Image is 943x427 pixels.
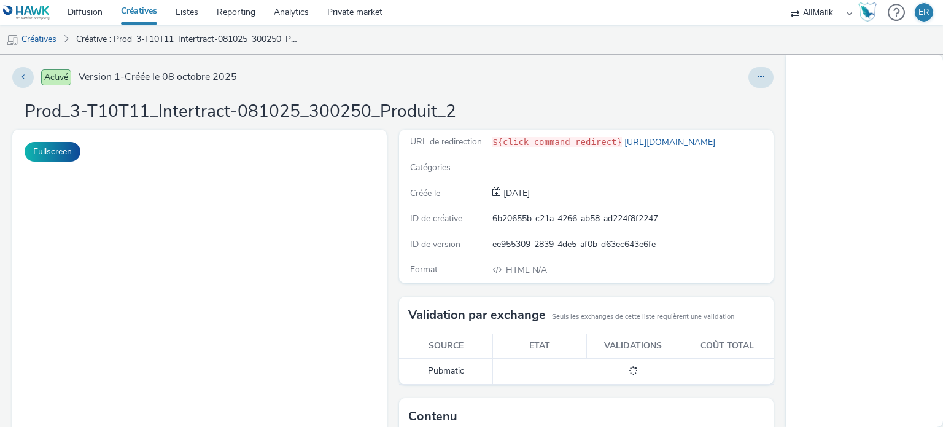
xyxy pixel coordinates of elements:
[25,100,456,123] h1: Prod_3-T10T11_Intertract-081025_300250_Produit_2
[41,69,71,85] span: Activé
[408,306,546,324] h3: Validation par exchange
[492,238,772,251] div: ee955309-2839-4de5-af0b-d63ec643e6fe
[79,70,237,84] span: Version 1 - Créée le 08 octobre 2025
[399,359,493,384] td: Pubmatic
[501,187,530,199] span: [DATE]
[858,2,877,22] img: Hawk Academy
[492,213,772,225] div: 6b20655b-c21a-4266-ab58-ad224f8f2247
[6,34,18,46] img: mobile
[501,187,530,200] div: Création 08 octobre 2025, 15:07
[492,137,622,147] code: ${click_command_redirect}
[493,334,587,359] th: Etat
[858,2,882,22] a: Hawk Academy
[586,334,680,359] th: Validations
[399,334,493,359] th: Source
[410,136,482,147] span: URL de redirection
[408,407,457,426] h3: Contenu
[506,264,532,276] span: HTML
[410,162,451,173] span: Catégories
[622,136,720,148] a: [URL][DOMAIN_NAME]
[680,334,774,359] th: Coût total
[410,213,462,224] span: ID de créative
[410,238,460,250] span: ID de version
[3,5,50,20] img: undefined Logo
[410,187,440,199] span: Créée le
[918,3,929,22] div: ER
[70,25,306,54] a: Créative : Prod_3-T10T11_Intertract-081025_300250_Produit_2
[552,312,734,322] small: Seuls les exchanges de cette liste requièrent une validation
[410,264,438,275] span: Format
[25,142,80,162] button: Fullscreen
[505,264,547,276] span: N/A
